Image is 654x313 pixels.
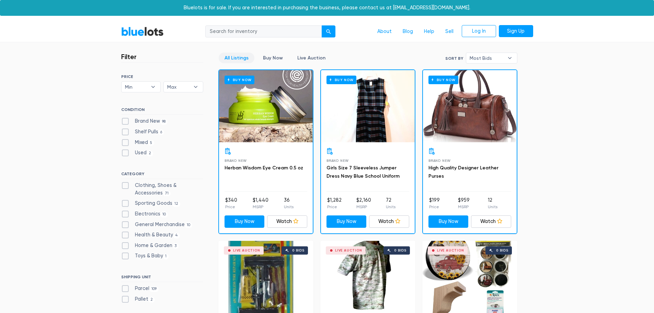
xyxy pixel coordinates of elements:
label: Shelf Pulls [121,128,164,136]
p: MSRP [356,204,371,210]
label: General Merchandise [121,221,193,228]
label: Used [121,149,153,157]
h6: Buy Now [326,76,356,84]
label: Brand New [121,118,168,125]
li: $2,160 [356,197,371,210]
h6: CONDITION [121,107,203,115]
label: Toys & Baby [121,252,169,260]
a: Blog [397,25,418,38]
a: Live Auction [291,53,331,63]
h3: Filter [121,53,137,61]
a: Herban Wisdom Eye Cream 0.5 oz [225,165,303,171]
h6: CATEGORY [121,171,203,179]
a: Live Auction 0 bids [320,241,415,313]
label: Sporting Goods [121,200,181,207]
div: 0 bids [292,249,305,252]
a: Sign Up [499,25,533,37]
a: Watch [267,215,307,228]
a: Buy Now [326,215,367,228]
span: 109 [149,287,159,292]
label: Parcel [121,285,159,292]
span: 12 [172,201,181,207]
a: Buy Now [219,70,313,142]
a: Buy Now [225,215,265,228]
a: Live Auction 0 bids [218,241,313,313]
span: 5 [148,140,154,146]
li: 72 [386,197,395,210]
div: Live Auction [233,249,260,252]
span: 10 [185,222,193,228]
p: Price [225,204,237,210]
p: Units [284,204,294,210]
div: Live Auction [437,249,464,252]
li: $340 [225,197,237,210]
label: Clothing, Shoes & Accessories [121,182,203,197]
div: Live Auction [335,249,362,252]
span: 6 [158,130,164,135]
a: Buy Now [423,70,517,142]
label: Sort By [445,55,463,62]
label: Mixed [121,139,154,146]
input: Search for inventory [205,25,322,38]
a: Buy Now [257,53,289,63]
span: 1 [163,254,169,259]
span: Min [125,82,148,92]
a: Watch [471,215,511,228]
h6: SHIPPING UNIT [121,275,203,282]
b: ▾ [146,82,160,92]
h6: PRICE [121,74,203,79]
p: Units [488,204,497,210]
span: Brand New [326,159,349,163]
li: 36 [284,197,294,210]
a: Sell [440,25,459,38]
span: 2 [147,151,153,156]
p: Price [327,204,342,210]
div: 0 bids [394,249,406,252]
p: Price [429,204,440,210]
li: $1,440 [253,197,268,210]
a: Watch [369,215,409,228]
a: High Quality Designer Leather Purses [428,165,498,179]
li: $959 [458,197,470,210]
label: Health & Beauty [121,231,180,239]
a: All Listings [219,53,254,63]
a: Girls Size 7 Sleeveless Jumper Dress Navy Blue School Uniform [326,165,400,179]
span: 10 [160,212,168,217]
span: 2 [148,297,155,302]
b: ▾ [188,82,203,92]
h6: Buy Now [225,76,254,84]
span: 4 [173,233,180,238]
a: Log In [462,25,496,37]
a: BlueLots [121,26,164,36]
li: $1,282 [327,197,342,210]
span: Max [167,82,190,92]
label: Pallet [121,295,155,303]
a: Buy Now [321,70,415,142]
a: Help [418,25,440,38]
a: Buy Now [428,215,469,228]
span: 3 [172,243,179,249]
a: About [372,25,397,38]
label: Electronics [121,210,168,218]
h6: Buy Now [428,76,458,84]
span: 71 [163,191,171,196]
div: 0 bids [496,249,508,252]
li: $199 [429,197,440,210]
li: 12 [488,197,497,210]
p: MSRP [458,204,470,210]
a: Live Auction 0 bids [422,241,517,313]
span: Brand New [225,159,247,163]
p: MSRP [253,204,268,210]
span: Brand New [428,159,451,163]
span: 98 [160,119,168,125]
p: Units [386,204,395,210]
span: Most Bids [470,53,504,63]
b: ▾ [503,53,517,63]
label: Home & Garden [121,242,179,249]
